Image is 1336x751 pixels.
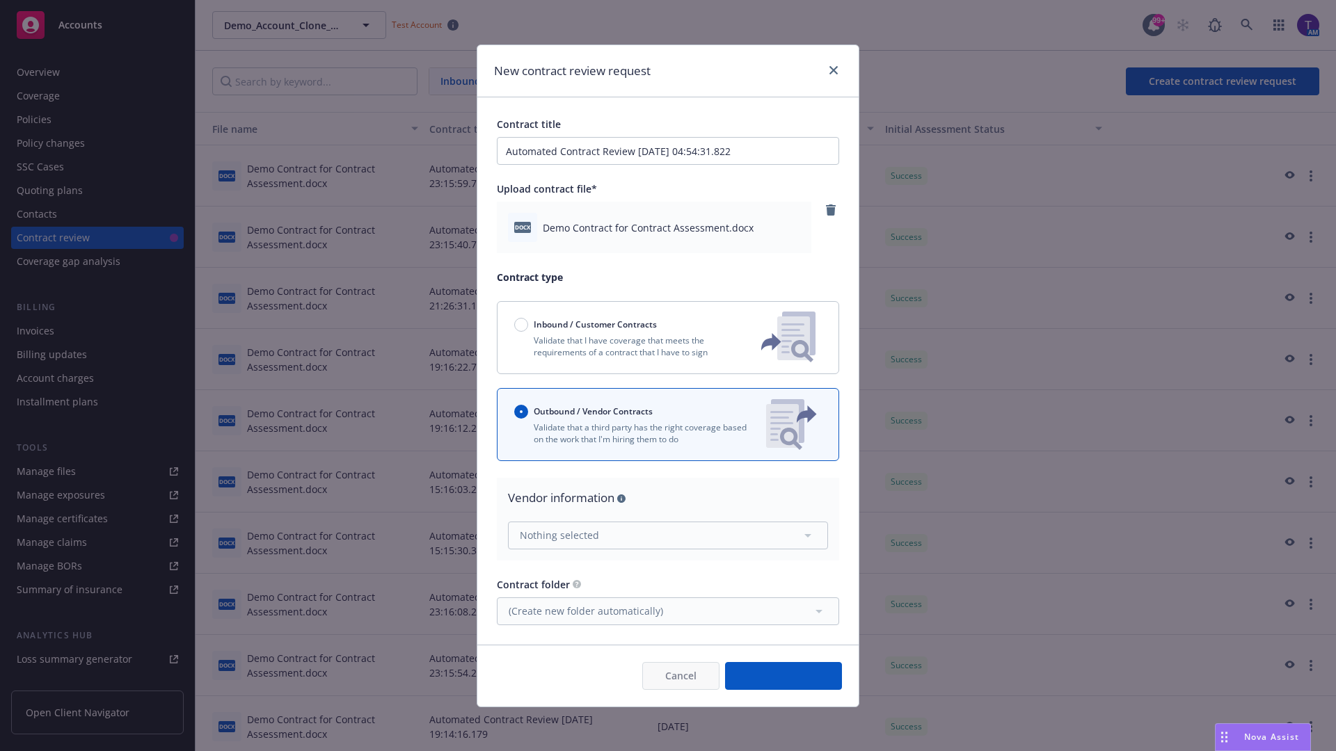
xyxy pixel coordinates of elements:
span: docx [514,222,531,232]
p: Validate that I have coverage that meets the requirements of a contract that I have to sign [514,334,738,358]
button: Cancel [642,662,719,690]
span: Demo Contract for Contract Assessment.docx [543,220,754,235]
button: Nova Assist [1215,723,1311,751]
h1: New contract review request [494,62,651,80]
div: Vendor information [508,489,828,507]
p: Contract type [497,270,839,284]
p: Validate that a third party has the right coverage based on the work that I'm hiring them to do [514,421,755,445]
span: Create request [748,669,819,682]
input: Inbound / Customer Contracts [514,318,528,332]
span: Contract folder [497,578,570,591]
a: close [825,62,842,79]
button: Nothing selected [508,522,828,549]
button: Outbound / Vendor ContractsValidate that a third party has the right coverage based on the work t... [497,388,839,461]
a: remove [822,202,839,218]
input: Outbound / Vendor Contracts [514,405,528,419]
span: Contract title [497,118,561,131]
span: Nothing selected [520,528,599,542]
button: (Create new folder automatically) [497,597,839,625]
span: Nova Assist [1244,731,1299,743]
span: Cancel [665,669,697,682]
span: (Create new folder automatically) [509,604,663,618]
input: Enter a title for this contract [497,137,839,165]
button: Inbound / Customer ContractsValidate that I have coverage that meets the requirements of a contra... [497,301,839,374]
span: Upload contract file* [497,182,597,195]
span: Inbound / Customer Contracts [534,318,657,330]
div: Drag to move [1216,724,1233,750]
span: Outbound / Vendor Contracts [534,405,653,417]
button: Create request [725,662,842,690]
